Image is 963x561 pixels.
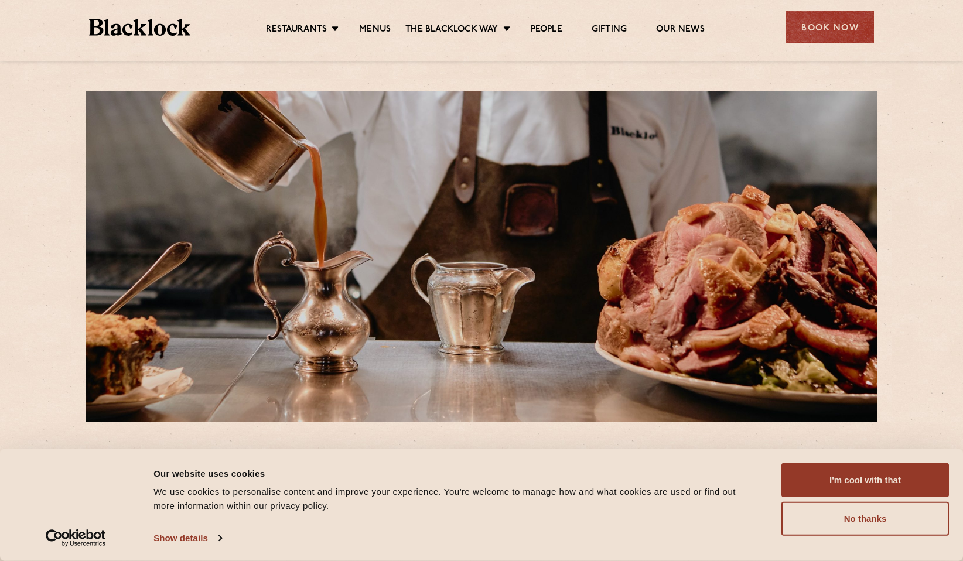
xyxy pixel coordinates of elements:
button: I'm cool with that [781,463,949,497]
a: Usercentrics Cookiebot - opens in a new window [25,529,127,547]
a: People [531,24,562,37]
div: Our website uses cookies [153,466,755,480]
img: BL_Textured_Logo-footer-cropped.svg [89,19,190,36]
a: Restaurants [266,24,327,37]
a: Menus [359,24,391,37]
a: Show details [153,529,221,547]
a: Gifting [592,24,627,37]
div: Book Now [786,11,874,43]
div: We use cookies to personalise content and improve your experience. You're welcome to manage how a... [153,485,755,513]
a: Our News [656,24,705,37]
button: No thanks [781,502,949,536]
a: The Blacklock Way [405,24,498,37]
